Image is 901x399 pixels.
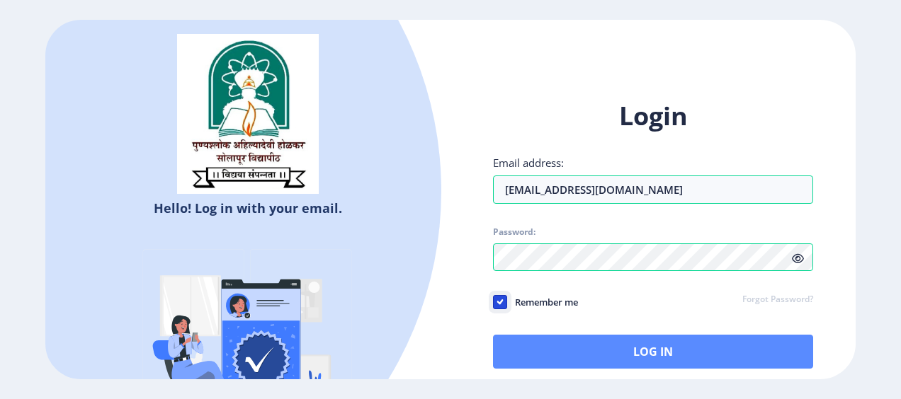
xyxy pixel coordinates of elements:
[507,294,578,311] span: Remember me
[493,335,813,369] button: Log In
[493,175,813,204] input: Email address
[493,226,535,238] label: Password:
[493,99,813,133] h1: Login
[177,34,319,194] img: sulogo.png
[742,294,813,306] a: Forgot Password?
[493,156,564,170] label: Email address:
